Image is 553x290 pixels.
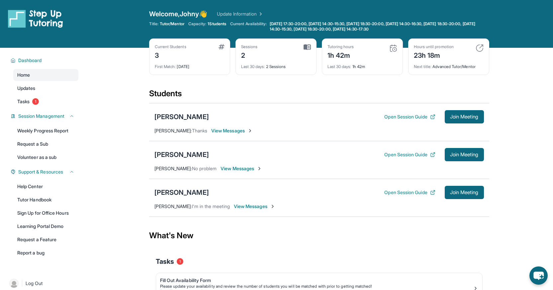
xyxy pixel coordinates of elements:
div: 1h 42m [327,60,397,69]
div: 23h 18m [414,49,454,60]
span: I'm in the meeting [192,203,230,209]
span: View Messages [211,127,253,134]
span: 1 [32,98,39,105]
div: [PERSON_NAME] [154,188,209,197]
div: Fill Out Availability Form [160,277,473,284]
span: Home [17,72,30,78]
span: View Messages [234,203,275,210]
img: user-img [9,279,19,288]
div: Please update your availability and review the number of students you will be matched with prior ... [160,284,473,289]
div: [PERSON_NAME] [154,112,209,121]
img: card [219,44,225,49]
img: Chevron-Right [247,128,253,133]
div: 2 Sessions [241,60,311,69]
span: Current Availability: [230,21,267,32]
div: 1h 42m [327,49,354,60]
a: Request a Sub [13,138,78,150]
div: Sessions [241,44,258,49]
a: Tasks1 [13,96,78,108]
span: View Messages [221,165,262,172]
span: Join Meeting [450,153,479,157]
a: Tutor Handbook [13,194,78,206]
a: Weekly Progress Report [13,125,78,137]
span: Title: [149,21,158,27]
span: [PERSON_NAME] : [154,128,192,133]
a: Update Information [217,11,263,17]
span: Capacity: [188,21,207,27]
img: card [304,44,311,50]
span: [DATE] 17:30-20:00, [DATE] 14:30-15:30, [DATE] 18:30-20:00, [DATE] 14:30-16:30, [DATE] 18:30-20:0... [270,21,488,32]
span: Last 30 days : [241,64,265,69]
span: Tutor/Mentor [160,21,184,27]
div: Advanced Tutor/Mentor [414,60,484,69]
a: Report a bug [13,247,78,259]
span: Next title : [414,64,432,69]
img: card [476,44,484,52]
span: No problem [192,166,217,171]
span: 1 [177,258,183,265]
span: Log Out [26,280,43,287]
span: Welcome, Johny 👋 [149,9,208,19]
span: Join Meeting [450,115,479,119]
img: logo [8,9,63,28]
span: Dashboard [18,57,42,64]
div: [PERSON_NAME] [154,150,209,159]
a: Help Center [13,181,78,192]
span: Join Meeting [450,190,479,194]
span: Session Management [18,113,64,119]
span: First Match : [155,64,176,69]
a: Updates [13,82,78,94]
img: Chevron-Right [270,204,275,209]
span: Tasks [156,257,174,266]
img: card [389,44,397,52]
button: Support & Resources [16,169,74,175]
span: Updates [17,85,36,92]
button: Session Management [16,113,74,119]
a: [DATE] 17:30-20:00, [DATE] 14:30-15:30, [DATE] 18:30-20:00, [DATE] 14:30-16:30, [DATE] 18:30-20:0... [268,21,489,32]
span: [PERSON_NAME] : [154,166,192,171]
img: Chevron Right [257,11,263,17]
div: 3 [155,49,186,60]
div: Tutoring hours [327,44,354,49]
button: Join Meeting [445,186,484,199]
a: Volunteer as a sub [13,151,78,163]
div: 2 [241,49,258,60]
button: chat-button [529,266,548,285]
button: Dashboard [16,57,74,64]
button: Join Meeting [445,110,484,123]
img: Chevron-Right [257,166,262,171]
button: Open Session Guide [384,113,435,120]
a: Request a Feature [13,234,78,246]
button: Open Session Guide [384,189,435,196]
div: Students [149,88,489,103]
a: Sign Up for Office Hours [13,207,78,219]
span: Tasks [17,98,30,105]
a: Home [13,69,78,81]
div: Current Students [155,44,186,49]
span: Thanks [192,128,207,133]
span: Support & Resources [18,169,63,175]
button: Open Session Guide [384,151,435,158]
span: Last 30 days : [327,64,351,69]
div: [DATE] [155,60,225,69]
div: What's New [149,221,489,250]
a: Learning Portal Demo [13,220,78,232]
span: [PERSON_NAME] : [154,203,192,209]
button: Join Meeting [445,148,484,161]
span: 1 Students [208,21,226,27]
span: | [21,279,23,287]
div: Hours until promotion [414,44,454,49]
